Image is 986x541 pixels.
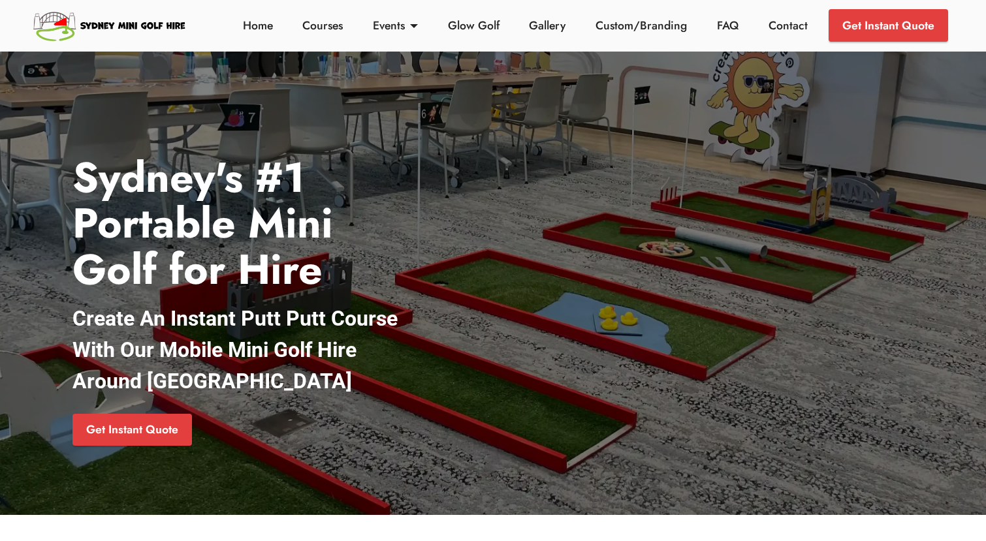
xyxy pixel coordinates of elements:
[592,17,691,34] a: Custom/Branding
[72,306,398,394] strong: Create An Instant Putt Putt Course With Our Mobile Mini Golf Hire Around [GEOGRAPHIC_DATA]
[765,17,811,34] a: Contact
[72,147,333,300] strong: Sydney's #1 Portable Mini Golf for Hire
[239,17,276,34] a: Home
[72,414,192,446] a: Get Instant Quote
[829,9,948,42] a: Get Instant Quote
[714,17,742,34] a: FAQ
[526,17,569,34] a: Gallery
[370,17,422,34] a: Events
[299,17,347,34] a: Courses
[444,17,503,34] a: Glow Golf
[31,7,189,44] img: Sydney Mini Golf Hire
